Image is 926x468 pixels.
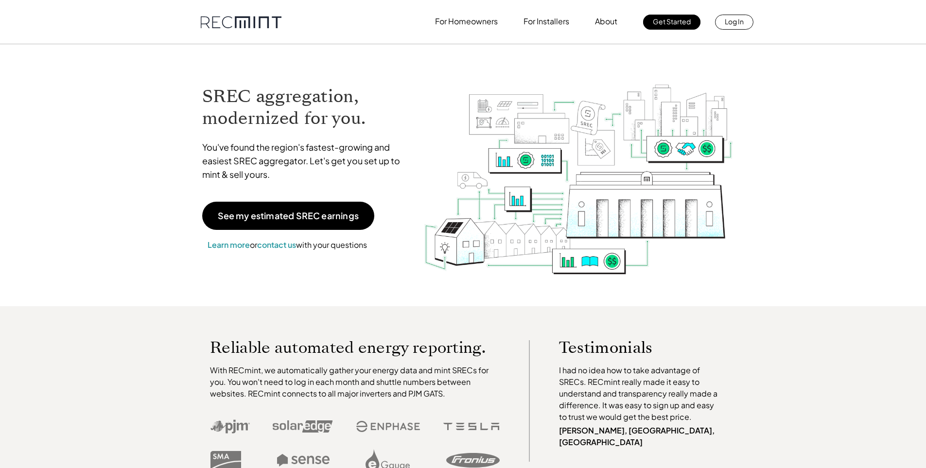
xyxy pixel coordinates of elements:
p: About [595,15,617,28]
a: Get Started [643,15,700,30]
p: With RECmint, we automatically gather your energy data and mint SRECs for you. You won't need to ... [210,364,500,399]
a: contact us [257,240,296,250]
p: I had no idea how to take advantage of SRECs. RECmint really made it easy to understand and trans... [559,364,722,423]
a: Log In [715,15,753,30]
img: RECmint value cycle [423,59,734,277]
a: See my estimated SREC earnings [202,202,374,230]
p: For Homeowners [435,15,498,28]
p: You've found the region's fastest-growing and easiest SREC aggregator. Let's get you set up to mi... [202,140,409,181]
p: Testimonials [559,340,704,355]
p: Log In [725,15,744,28]
p: [PERSON_NAME], [GEOGRAPHIC_DATA], [GEOGRAPHIC_DATA] [559,425,722,448]
p: For Installers [524,15,569,28]
p: or with your questions [202,239,372,251]
p: See my estimated SREC earnings [218,211,359,220]
p: Reliable automated energy reporting. [210,340,500,355]
h1: SREC aggregation, modernized for you. [202,86,409,129]
p: Get Started [653,15,691,28]
a: Learn more [208,240,250,250]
